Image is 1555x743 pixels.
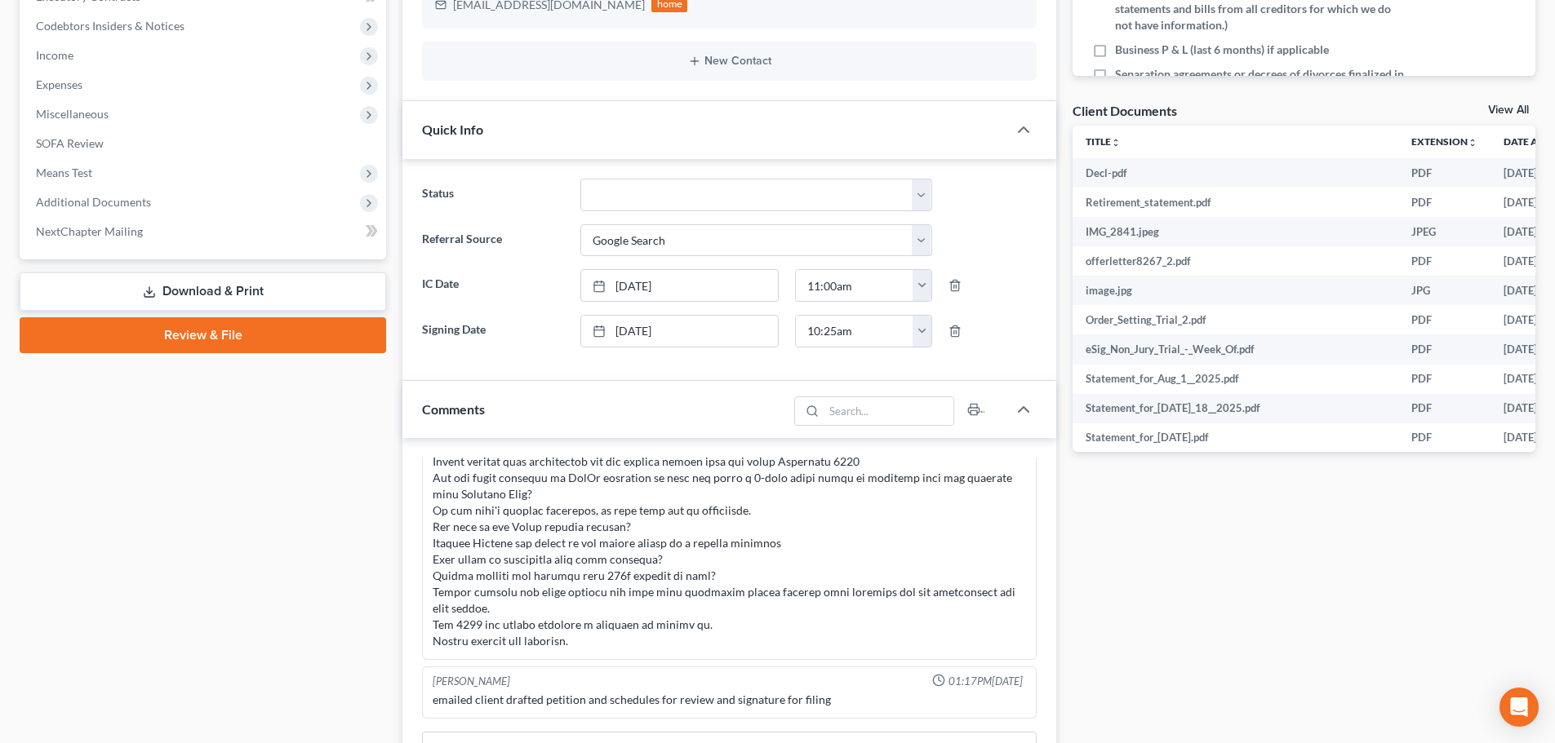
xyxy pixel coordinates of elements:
[1398,394,1491,423] td: PDF
[1468,138,1477,148] i: unfold_more
[36,19,184,33] span: Codebtors Insiders & Notices
[796,270,913,301] input: -- : --
[1073,394,1398,423] td: Statement_for_[DATE]_18__2025.pdf
[20,317,386,353] a: Review & File
[20,272,386,311] a: Download & Print
[435,55,1024,68] button: New Contact
[1073,334,1398,364] td: eSig_Non_Jury_Trial_-_Week_Of.pdf
[433,692,1026,708] div: emailed client drafted petition and schedules for review and signature for filing
[36,224,143,238] span: NextChapter Mailing
[1073,188,1398,217] td: Retirement_statement.pdf
[23,217,386,246] a: NextChapter Mailing
[23,129,386,158] a: SOFA Review
[1499,688,1539,727] div: Open Intercom Messenger
[824,397,954,425] input: Search...
[949,674,1023,689] span: 01:17PM[DATE]
[433,674,510,689] div: [PERSON_NAME]
[1073,305,1398,334] td: Order_Setting_Trial_2.pdf
[414,315,571,347] label: Signing Date
[1073,158,1398,188] td: Decl-pdf
[1488,104,1529,116] a: View All
[581,270,778,301] a: [DATE]
[1398,365,1491,394] td: PDF
[36,166,92,179] span: Means Test
[414,269,571,302] label: IC Date
[1398,423,1491,453] td: PDF
[1398,276,1491,305] td: JPG
[414,179,571,211] label: Status
[796,316,913,347] input: -- : --
[36,77,82,91] span: Expenses
[1411,135,1477,148] a: Extensionunfold_more
[1398,188,1491,217] td: PDF
[581,316,778,347] a: [DATE]
[1398,246,1491,276] td: PDF
[1073,365,1398,394] td: Statement_for_Aug_1__2025.pdf
[36,107,109,121] span: Miscellaneous
[422,401,485,417] span: Comments
[433,339,1026,649] div: loremip dolors ame con adipiscin elitseddoei tem incididun ut laboreet dol magn - Aliqua enimadm ...
[1115,66,1406,99] span: Separation agreements or decrees of divorces finalized in the past 2 years
[422,122,483,137] span: Quick Info
[1073,217,1398,246] td: IMG_2841.jpeg
[1398,334,1491,364] td: PDF
[1398,305,1491,334] td: PDF
[36,136,104,150] span: SOFA Review
[1398,158,1491,188] td: PDF
[1398,217,1491,246] td: JPEG
[36,195,151,209] span: Additional Documents
[1073,423,1398,453] td: Statement_for_[DATE].pdf
[414,224,571,257] label: Referral Source
[1073,102,1177,119] div: Client Documents
[1073,276,1398,305] td: image.jpg
[1073,246,1398,276] td: offerletter8267_2.pdf
[1111,138,1121,148] i: unfold_more
[1086,135,1121,148] a: Titleunfold_more
[1115,42,1329,58] span: Business P & L (last 6 months) if applicable
[36,48,73,62] span: Income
